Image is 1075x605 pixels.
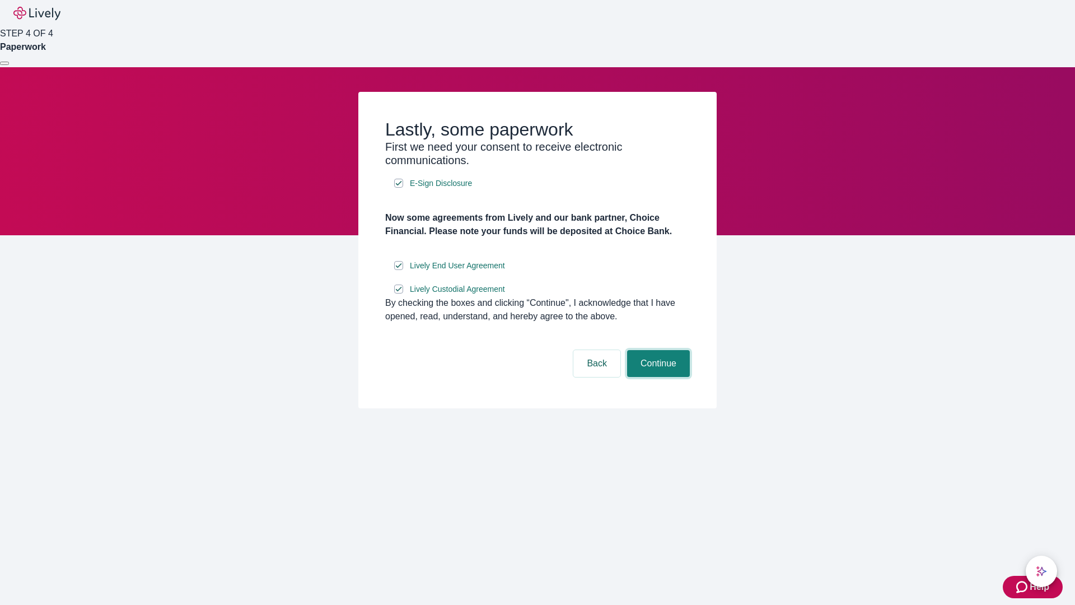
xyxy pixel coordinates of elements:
[385,140,690,167] h3: First we need your consent to receive electronic communications.
[1016,580,1030,594] svg: Zendesk support icon
[13,7,60,20] img: Lively
[408,282,507,296] a: e-sign disclosure document
[573,350,620,377] button: Back
[410,283,505,295] span: Lively Custodial Agreement
[385,119,690,140] h2: Lastly, some paperwork
[1036,566,1047,577] svg: Lively AI Assistant
[1026,556,1057,587] button: chat
[1030,580,1049,594] span: Help
[408,176,474,190] a: e-sign disclosure document
[410,178,472,189] span: E-Sign Disclosure
[408,259,507,273] a: e-sign disclosure document
[1003,576,1063,598] button: Zendesk support iconHelp
[385,296,690,323] div: By checking the boxes and clicking “Continue", I acknowledge that I have opened, read, understand...
[627,350,690,377] button: Continue
[385,211,690,238] h4: Now some agreements from Lively and our bank partner, Choice Financial. Please note your funds wi...
[410,260,505,272] span: Lively End User Agreement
